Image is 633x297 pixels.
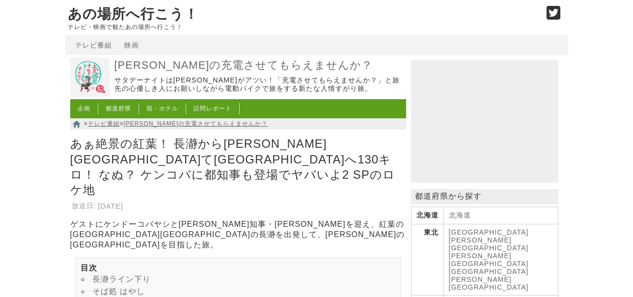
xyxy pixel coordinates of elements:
[68,6,198,22] a: あの場所へ行こう！
[71,201,97,211] th: 放送日:
[70,57,110,97] img: 出川哲朗の充電させてもらえませんか？
[70,118,406,130] nav: > >
[114,58,404,73] a: [PERSON_NAME]の充電させてもらえませんか？
[124,41,139,49] a: 映画
[70,134,406,200] h1: あぁ絶景の紅葉！ 長瀞から[PERSON_NAME][GEOGRAPHIC_DATA]て[GEOGRAPHIC_DATA]へ130キロ！ なぬ？ ケンコバに都知事も登場でヤバいよ2 SPのロケ地
[70,90,110,98] a: 出川哲朗の充電させてもらえませんか？
[146,105,178,112] a: 宿・ホテル
[449,275,529,291] a: [PERSON_NAME][GEOGRAPHIC_DATA]
[92,275,151,283] a: 長瀞ライン下り
[449,268,529,275] a: [GEOGRAPHIC_DATA]
[193,105,232,112] a: 訪問レポート
[411,224,443,296] th: 東北
[114,76,404,93] p: サタデーナイトは[PERSON_NAME]がアツい！「充電させてもらえませんか？」と旅先の心優しき人にお願いしながら電動バイクで旅をする新たな人情すがり旅。
[547,12,561,20] a: Twitter (@go_thesights)
[68,24,536,30] p: テレビ・映画で観たあの場所へ行こう！
[124,120,268,127] a: [PERSON_NAME]の充電させてもらえませんか？
[106,105,131,112] a: 都道府県
[75,41,112,49] a: テレビ番組
[70,219,406,250] p: ゲストにケンドーコバヤシと[PERSON_NAME]知事・[PERSON_NAME]を迎え、紅葉の[GEOGRAPHIC_DATA][GEOGRAPHIC_DATA]の長瀞を出発して、[PERS...
[92,287,145,296] a: そば処 はやし
[449,211,471,219] a: 北海道
[449,252,529,268] a: [PERSON_NAME][GEOGRAPHIC_DATA]
[88,120,120,127] a: テレビ番組
[98,201,124,211] td: [DATE]
[449,228,529,236] a: [GEOGRAPHIC_DATA]
[411,207,443,224] th: 北海道
[411,189,558,204] p: 都道府県から探す
[78,105,90,112] a: 企画
[411,60,558,183] iframe: Advertisement
[449,236,529,252] a: [PERSON_NAME][GEOGRAPHIC_DATA]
